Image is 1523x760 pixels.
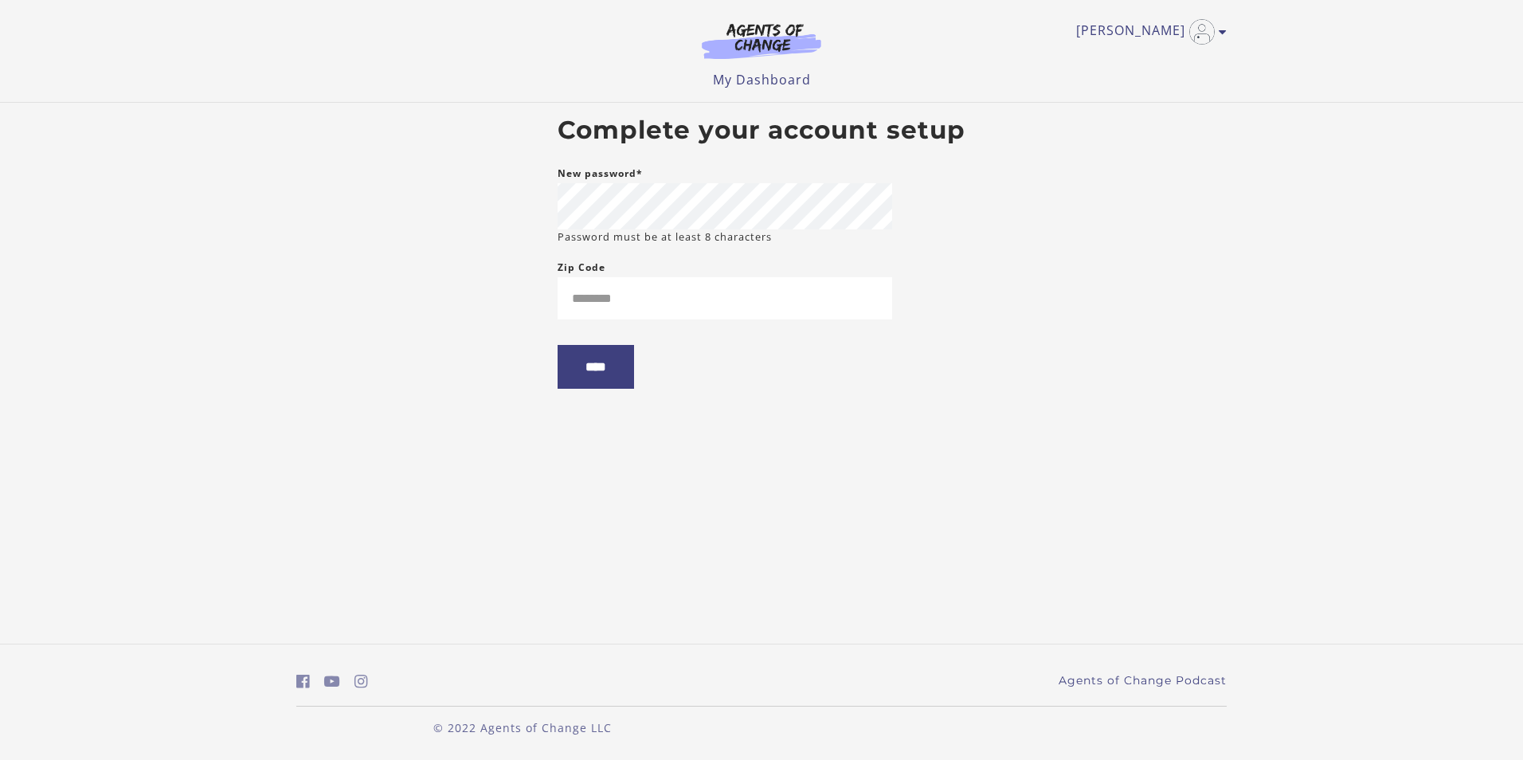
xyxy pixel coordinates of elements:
a: My Dashboard [713,71,811,88]
a: Agents of Change Podcast [1059,672,1227,689]
a: https://www.facebook.com/groups/aswbtestprep (Open in a new window) [296,670,310,693]
i: https://www.youtube.com/c/AgentsofChangeTestPrepbyMeaganMitchell (Open in a new window) [324,674,340,689]
a: https://www.instagram.com/agentsofchangeprep/ (Open in a new window) [354,670,368,693]
a: https://www.youtube.com/c/AgentsofChangeTestPrepbyMeaganMitchell (Open in a new window) [324,670,340,693]
i: https://www.instagram.com/agentsofchangeprep/ (Open in a new window) [354,674,368,689]
p: © 2022 Agents of Change LLC [296,719,749,736]
a: Toggle menu [1076,19,1219,45]
label: Zip Code [558,258,605,277]
i: https://www.facebook.com/groups/aswbtestprep (Open in a new window) [296,674,310,689]
img: Agents of Change Logo [685,22,838,59]
h2: Complete your account setup [558,116,965,146]
small: Password must be at least 8 characters [558,229,772,245]
label: New password* [558,164,643,183]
